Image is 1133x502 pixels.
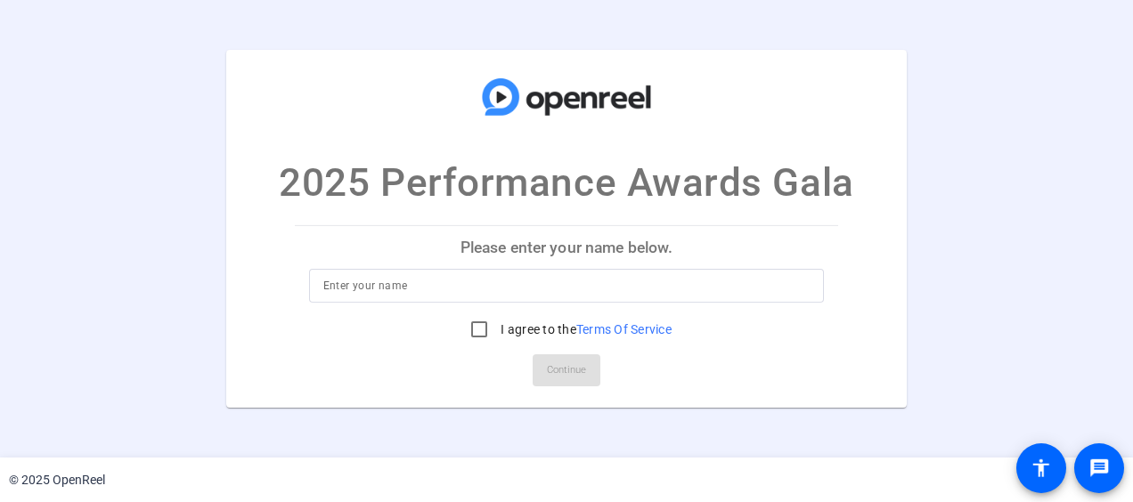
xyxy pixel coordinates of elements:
[9,471,105,490] div: © 2025 OpenReel
[1031,457,1052,479] mat-icon: accessibility
[323,275,811,296] input: Enter your name
[497,320,672,338] label: I agree to the
[576,322,672,336] a: Terms Of Service
[1088,457,1110,479] mat-icon: message
[279,153,853,212] p: 2025 Performance Awards Gala
[477,68,656,126] img: company-logo
[295,226,839,269] p: Please enter your name below.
